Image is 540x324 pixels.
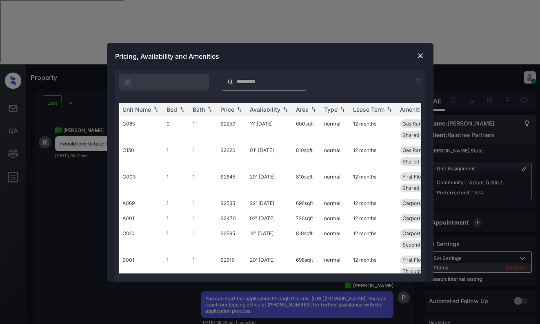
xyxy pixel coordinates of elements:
[178,106,186,112] img: sorting
[353,106,384,113] div: Lease Term
[321,143,350,169] td: normal
[281,106,289,112] img: sorting
[402,174,426,180] span: First Floor
[350,226,397,252] td: 12 months
[296,106,309,113] div: Area
[119,143,163,169] td: C150
[217,211,247,226] td: $2470
[189,169,217,196] td: 1
[217,196,247,211] td: $2535
[293,226,321,252] td: 810 sqft
[189,226,217,252] td: 1
[167,106,177,113] div: Bed
[402,121,427,127] span: Gas Range
[247,226,293,252] td: 12' [DATE]
[247,116,293,143] td: 11' [DATE]
[321,211,350,226] td: normal
[163,196,189,211] td: 1
[402,230,420,236] span: Carport
[350,143,397,169] td: 12 months
[321,226,350,252] td: normal
[119,211,163,226] td: A001
[309,106,318,112] img: sorting
[163,143,189,169] td: 1
[350,116,397,143] td: 12 months
[293,143,321,169] td: 810 sqft
[152,106,160,112] img: sorting
[402,268,444,274] span: Throughout Plan...
[217,116,247,143] td: $2250
[119,116,163,143] td: C085
[321,252,350,279] td: normal
[400,106,427,113] div: Amenities
[293,196,321,211] td: 696 sqft
[413,75,423,85] img: icon-zuma
[189,211,217,226] td: 1
[402,215,420,221] span: Carport
[247,196,293,211] td: 22' [DATE]
[163,169,189,196] td: 1
[189,143,217,169] td: 1
[402,257,426,263] span: First Floor
[217,252,247,279] td: $2615
[402,242,433,248] span: Second Floor
[124,78,132,86] img: icon-zuma
[217,169,247,196] td: $2645
[247,211,293,226] td: 02' [DATE]
[189,252,217,279] td: 1
[189,196,217,211] td: 1
[293,211,321,226] td: 726 sqft
[321,196,350,211] td: normal
[119,252,163,279] td: B001
[402,159,438,165] span: Shared Garage
[250,106,280,113] div: Availability
[163,116,189,143] td: 0
[293,116,321,143] td: 600 sqft
[350,196,397,211] td: 12 months
[163,252,189,279] td: 1
[338,106,347,112] img: sorting
[193,106,205,113] div: Bath
[293,252,321,279] td: 696 sqft
[350,252,397,279] td: 12 months
[227,78,233,86] img: icon-zuma
[119,226,163,252] td: C010
[220,106,234,113] div: Price
[119,196,163,211] td: A069
[247,169,293,196] td: 20' [DATE]
[189,116,217,143] td: 1
[321,116,350,143] td: normal
[402,185,438,191] span: Shared Garage
[324,106,338,113] div: Type
[350,211,397,226] td: 12 months
[217,143,247,169] td: $2620
[293,169,321,196] td: 810 sqft
[122,106,151,113] div: Unit Name
[416,52,424,60] img: close
[235,106,243,112] img: sorting
[247,252,293,279] td: 20' [DATE]
[402,147,427,153] span: Gas Range
[402,132,438,138] span: Shared Garage
[350,169,397,196] td: 12 months
[402,200,420,206] span: Carport
[163,211,189,226] td: 1
[247,143,293,169] td: 01' [DATE]
[206,106,214,112] img: sorting
[385,106,393,112] img: sorting
[119,169,163,196] td: C003
[321,169,350,196] td: normal
[163,226,189,252] td: 1
[217,226,247,252] td: $2595
[107,43,433,70] div: Pricing, Availability and Amenities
